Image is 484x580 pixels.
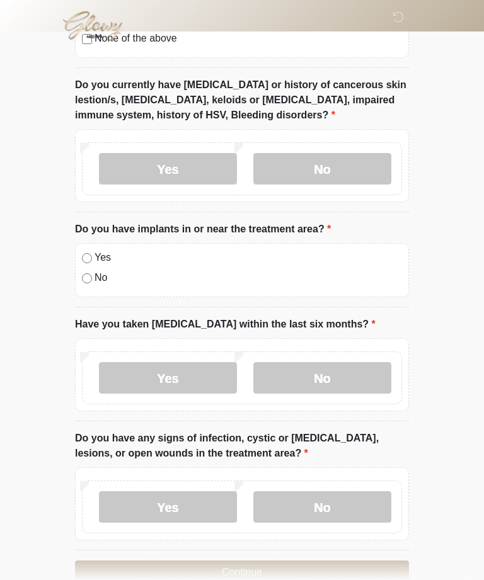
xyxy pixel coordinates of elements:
[82,273,92,283] input: No
[75,222,331,237] label: Do you have implants in or near the treatment area?
[253,491,391,523] label: No
[99,153,237,185] label: Yes
[253,362,391,394] label: No
[75,431,409,461] label: Do you have any signs of infection, cystic or [MEDICAL_DATA], lesions, or open wounds in the trea...
[75,77,409,123] label: Do you currently have [MEDICAL_DATA] or history of cancerous skin lestion/s, [MEDICAL_DATA], kelo...
[95,250,402,265] label: Yes
[95,270,402,285] label: No
[75,317,376,332] label: Have you taken [MEDICAL_DATA] within the last six months?
[99,362,237,394] label: Yes
[82,253,92,263] input: Yes
[99,491,237,523] label: Yes
[253,153,391,185] label: No
[62,9,124,42] img: Glowy Med Spa Logo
